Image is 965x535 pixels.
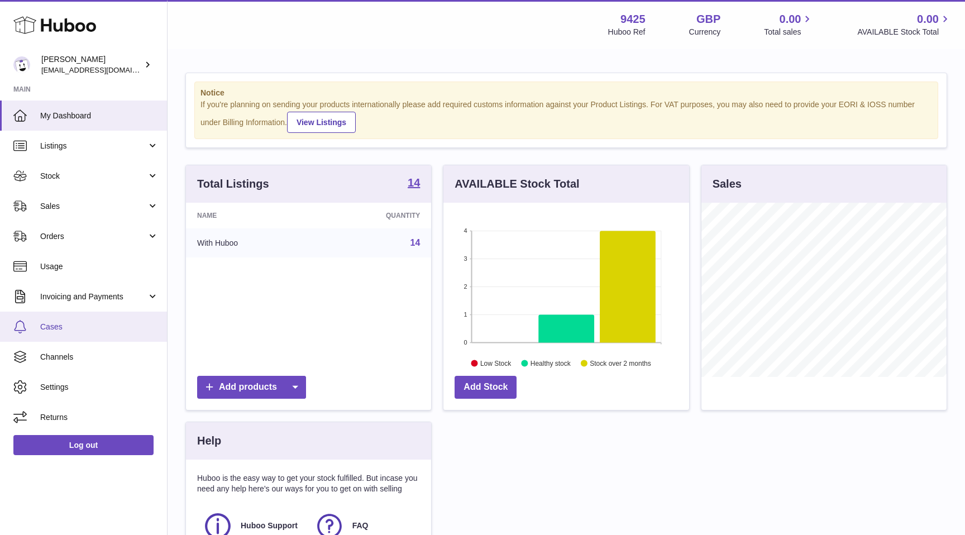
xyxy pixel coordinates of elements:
a: 14 [408,177,420,190]
span: Orders [40,231,147,242]
span: Invoicing and Payments [40,292,147,302]
span: Settings [40,382,159,393]
a: View Listings [287,112,356,133]
span: FAQ [352,520,369,531]
text: Low Stock [480,359,512,367]
span: Total sales [764,27,814,37]
text: 2 [464,283,467,290]
strong: Notice [200,88,932,98]
a: Add products [197,376,306,399]
text: 3 [464,255,467,262]
span: [EMAIL_ADDRESS][DOMAIN_NAME] [41,65,164,74]
div: Huboo Ref [608,27,646,37]
strong: GBP [696,12,720,27]
a: Log out [13,435,154,455]
th: Name [186,203,316,228]
h3: Total Listings [197,176,269,192]
span: Cases [40,322,159,332]
strong: 14 [408,177,420,188]
text: 4 [464,227,467,234]
div: Currency [689,27,721,37]
h3: Help [197,433,221,448]
img: Huboo@cbdmd.com [13,56,30,73]
td: With Huboo [186,228,316,257]
h3: Sales [713,176,742,192]
a: 14 [410,238,421,247]
span: Returns [40,412,159,423]
a: 0.00 Total sales [764,12,814,37]
span: Huboo Support [241,520,298,531]
span: Channels [40,352,159,362]
span: 0.00 [780,12,801,27]
a: Add Stock [455,376,517,399]
th: Quantity [316,203,432,228]
span: AVAILABLE Stock Total [857,27,952,37]
strong: 9425 [620,12,646,27]
text: Stock over 2 months [590,359,651,367]
text: 1 [464,311,467,318]
span: Usage [40,261,159,272]
p: Huboo is the easy way to get your stock fulfilled. But incase you need any help here's our ways f... [197,473,420,494]
span: Listings [40,141,147,151]
h3: AVAILABLE Stock Total [455,176,579,192]
a: 0.00 AVAILABLE Stock Total [857,12,952,37]
text: 0 [464,339,467,346]
text: Healthy stock [531,359,571,367]
div: [PERSON_NAME] [41,54,142,75]
span: Sales [40,201,147,212]
span: 0.00 [917,12,939,27]
div: If you're planning on sending your products internationally please add required customs informati... [200,99,932,133]
span: My Dashboard [40,111,159,121]
span: Stock [40,171,147,181]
